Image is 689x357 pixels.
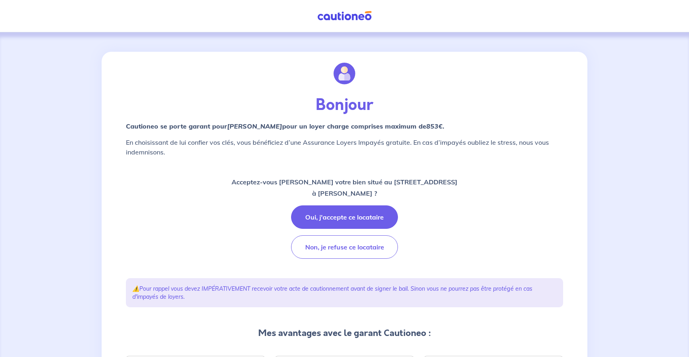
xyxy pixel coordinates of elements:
strong: Cautioneo se porte garant pour pour un loyer charge comprises maximum de . [126,122,444,130]
p: Mes avantages avec le garant Cautioneo : [126,327,563,340]
em: [PERSON_NAME] [227,122,282,130]
em: Pour rappel vous devez IMPÉRATIVEMENT recevoir votre acte de cautionnement avant de signer le bai... [132,285,532,300]
p: Acceptez-vous [PERSON_NAME] votre bien situé au [STREET_ADDRESS] à [PERSON_NAME] ? [232,176,457,199]
p: ⚠️ [132,285,557,301]
img: Cautioneo [314,11,375,21]
img: illu_account.svg [334,63,355,84]
p: En choisissant de lui confier vos clés, vous bénéficiez d’une Assurance Loyers Impayés gratuite. ... [126,137,563,157]
em: 853€ [426,122,442,130]
p: Bonjour [126,95,563,115]
button: Oui, j'accepte ce locataire [291,205,398,229]
button: Non, je refuse ce locataire [291,235,398,259]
